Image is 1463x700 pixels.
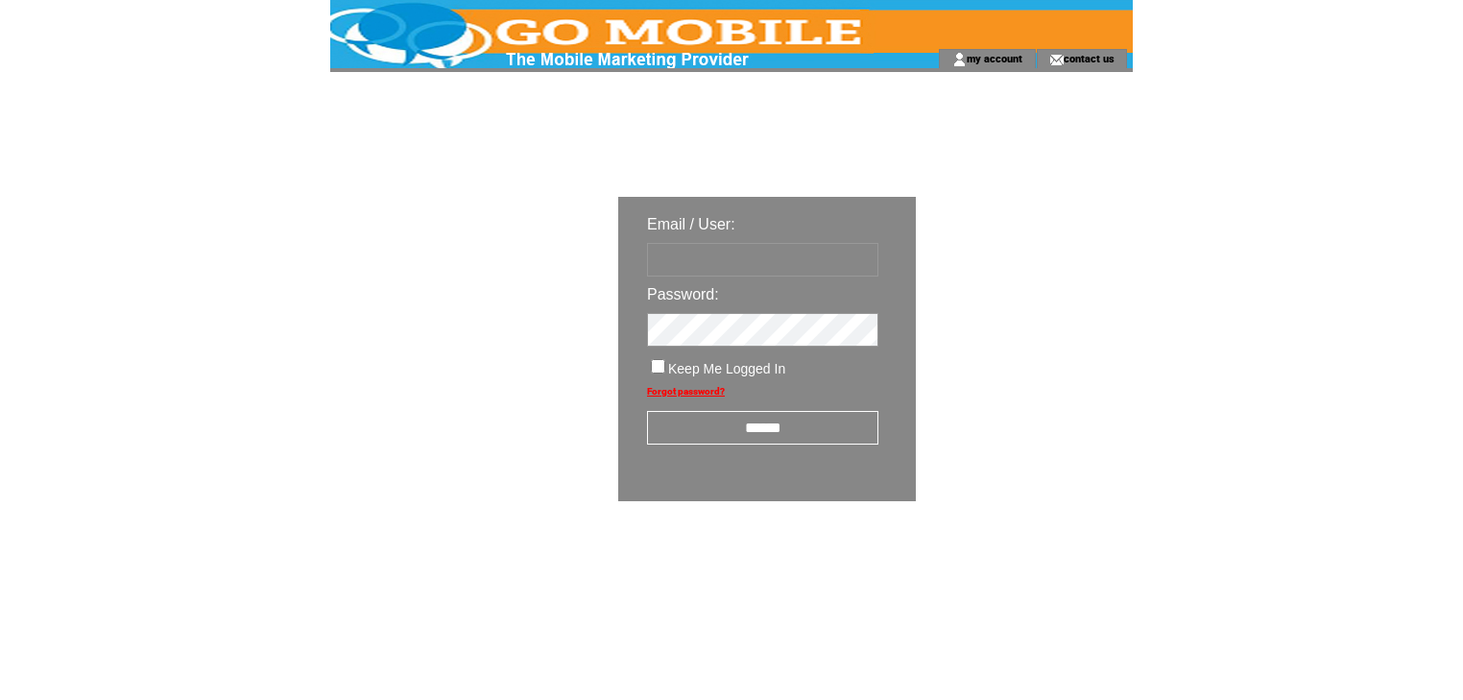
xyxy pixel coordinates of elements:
[971,549,1067,573] img: transparent.png;jsessionid=CCD4181CEFC74DF663ED28057A03831A
[967,52,1022,64] a: my account
[647,216,735,232] span: Email / User:
[668,361,785,376] span: Keep Me Logged In
[1064,52,1115,64] a: contact us
[647,286,719,302] span: Password:
[1049,52,1064,67] img: contact_us_icon.gif;jsessionid=CCD4181CEFC74DF663ED28057A03831A
[952,52,967,67] img: account_icon.gif;jsessionid=CCD4181CEFC74DF663ED28057A03831A
[647,386,725,397] a: Forgot password?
